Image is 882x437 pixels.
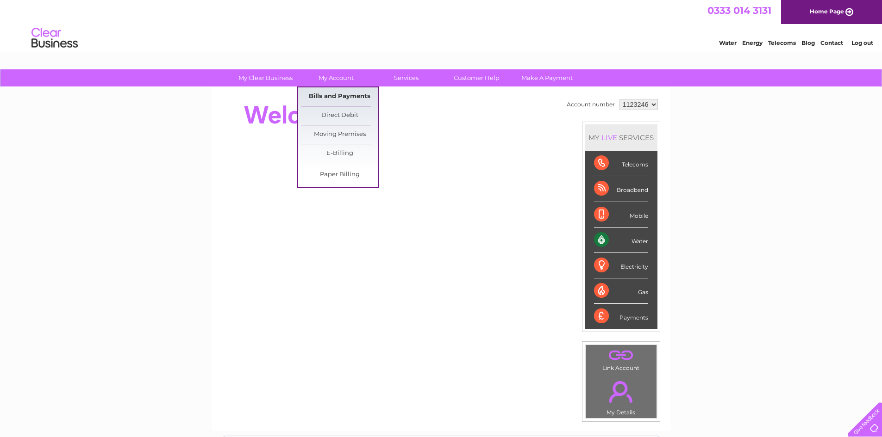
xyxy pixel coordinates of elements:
[301,125,378,144] a: Moving Premises
[585,373,657,419] td: My Details
[509,69,585,86] a: Make A Payment
[768,39,796,46] a: Telecoms
[588,347,654,363] a: .
[301,106,378,125] a: Direct Debit
[564,97,617,112] td: Account number
[594,278,648,304] div: Gas
[594,202,648,228] div: Mobile
[301,166,378,184] a: Paper Billing
[438,69,515,86] a: Customer Help
[742,39,763,46] a: Energy
[368,69,444,86] a: Services
[851,39,873,46] a: Log out
[594,151,648,176] div: Telecoms
[600,133,619,142] div: LIVE
[227,69,304,86] a: My Clear Business
[707,5,771,16] a: 0333 014 3131
[298,69,374,86] a: My Account
[301,87,378,106] a: Bills and Payments
[594,228,648,253] div: Water
[820,39,843,46] a: Contact
[801,39,815,46] a: Blog
[588,375,654,408] a: .
[31,24,78,52] img: logo.png
[594,176,648,202] div: Broadband
[585,345,657,374] td: Link Account
[594,253,648,278] div: Electricity
[301,144,378,163] a: E-Billing
[223,5,660,45] div: Clear Business is a trading name of Verastar Limited (registered in [GEOGRAPHIC_DATA] No. 3667643...
[585,124,657,151] div: MY SERVICES
[719,39,737,46] a: Water
[594,304,648,329] div: Payments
